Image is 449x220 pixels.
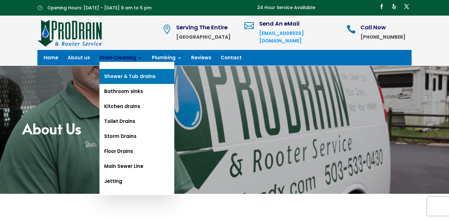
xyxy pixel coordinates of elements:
img: site-logo-100h [37,19,103,47]
a: Main Sewer Line [99,159,174,174]
strong: [PHONE_NUMBER] [360,34,405,40]
span:  [244,21,254,30]
span: Call Now [360,23,386,31]
a: [EMAIL_ADDRESS][DOMAIN_NAME] [259,30,304,44]
a: Follow on X [402,2,412,12]
a: Reviews [191,56,211,62]
strong: [GEOGRAPHIC_DATA] [176,34,230,40]
a: Home [44,56,58,62]
a: Jetting [99,174,174,189]
span:  [346,25,356,34]
h2: About Us [22,121,427,139]
a: Contact [221,56,242,62]
span: Send An eMail [259,20,300,27]
a: Follow on Yelp [389,2,399,12]
a: Floor Drains [99,144,174,159]
a: Toilet Drains [99,114,174,129]
span: } [37,5,42,10]
a: About us [68,56,90,62]
a: Follow on Facebook [377,2,387,12]
a: Plumbing [152,56,182,62]
span: Serving The Entire [176,23,228,31]
a: Drain Cleaning [99,56,142,62]
a: Kitchen drains [99,99,174,114]
span: Opening Hours: [DATE] - [DATE] 9 am to 5 pm [47,5,152,11]
a: Shower & Tub drains [99,69,174,84]
span:  [162,25,171,34]
p: 24 Hour Service Available [257,4,315,12]
a: Storm Drains [99,129,174,144]
a: Bathroom sinks [99,84,174,99]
